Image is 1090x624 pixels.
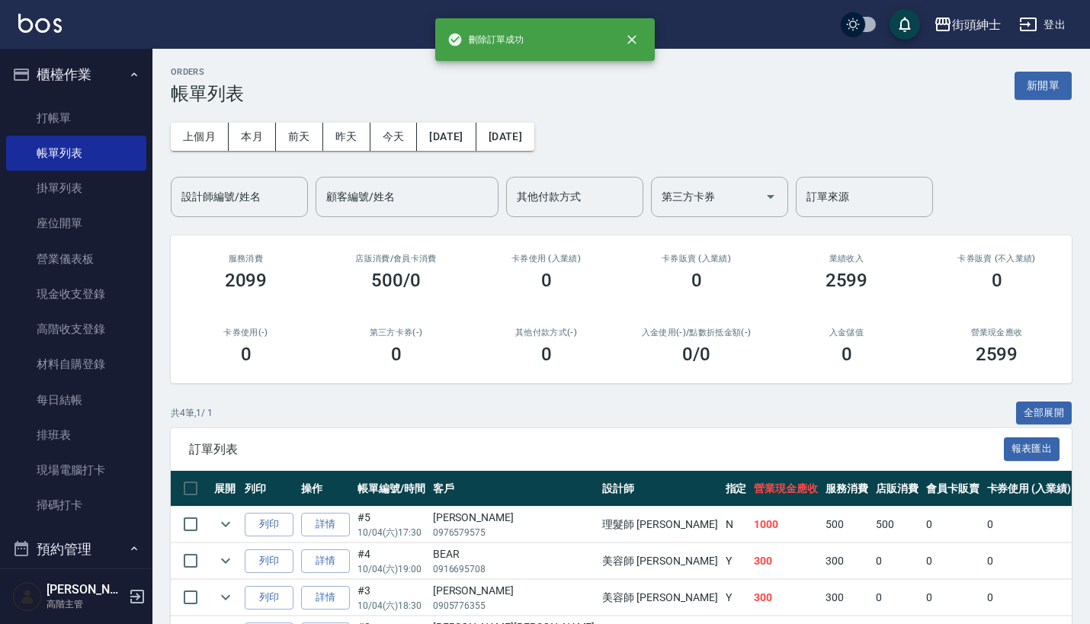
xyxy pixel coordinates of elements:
[354,507,429,542] td: #5
[940,254,1053,264] h2: 卡券販賣 (不入業績)
[189,328,303,338] h2: 卡券使用(-)
[245,586,293,610] button: 列印
[6,242,146,277] a: 營業儀表板
[46,582,124,597] h5: [PERSON_NAME]
[750,507,822,542] td: 1000
[640,328,753,338] h2: 入金使用(-) /點數折抵金額(-)
[189,442,1004,457] span: 訂單列表
[6,55,146,94] button: 櫃檯作業
[976,344,1018,365] h3: 2599
[433,583,595,599] div: [PERSON_NAME]
[297,471,354,507] th: 操作
[615,23,649,56] button: close
[12,581,43,612] img: Person
[489,254,603,264] h2: 卡券使用 (入業績)
[790,328,903,338] h2: 入金儲值
[225,270,268,291] h3: 2099
[1016,402,1072,425] button: 全部展開
[750,471,822,507] th: 營業現金應收
[6,136,146,171] a: 帳單列表
[1015,72,1072,100] button: 新開單
[354,471,429,507] th: 帳單編號/時間
[682,344,710,365] h3: 0 /0
[476,123,534,151] button: [DATE]
[722,543,751,579] td: Y
[541,344,552,365] h3: 0
[992,270,1002,291] h3: 0
[928,9,1007,40] button: 街頭紳士
[722,507,751,542] td: N
[276,123,323,151] button: 前天
[171,83,244,104] h3: 帳單列表
[171,123,229,151] button: 上個月
[357,599,425,613] p: 10/04 (六) 18:30
[6,488,146,523] a: 掃碼打卡
[433,526,595,539] p: 0976579575
[391,344,402,365] h3: 0
[245,549,293,573] button: 列印
[872,543,922,579] td: 0
[872,471,922,507] th: 店販消費
[722,471,751,507] th: 指定
[339,328,453,338] h2: 第三方卡券(-)
[301,586,350,610] a: 詳情
[370,123,418,151] button: 今天
[229,123,276,151] button: 本月
[872,507,922,542] td: 500
[6,312,146,347] a: 高階收支登錄
[598,543,721,579] td: 美容師 [PERSON_NAME]
[6,418,146,453] a: 排班表
[1013,11,1072,39] button: 登出
[6,530,146,569] button: 預約管理
[214,549,237,572] button: expand row
[922,543,983,579] td: 0
[6,347,146,382] a: 材料自購登錄
[1004,437,1060,461] button: 報表匯出
[417,123,476,151] button: [DATE]
[890,9,920,40] button: save
[983,507,1076,542] td: 0
[18,14,62,33] img: Logo
[940,328,1053,338] h2: 營業現金應收
[46,597,124,611] p: 高階主管
[750,580,822,616] td: 300
[822,580,872,616] td: 300
[922,471,983,507] th: 會員卡販賣
[598,580,721,616] td: 美容師 [PERSON_NAME]
[214,513,237,536] button: expand row
[241,344,252,365] h3: 0
[6,206,146,241] a: 座位開單
[210,471,241,507] th: 展開
[822,543,872,579] td: 300
[433,510,595,526] div: [PERSON_NAME]
[6,171,146,206] a: 掛單列表
[1004,441,1060,456] a: 報表匯出
[489,328,603,338] h2: 其他付款方式(-)
[6,382,146,418] a: 每日結帳
[433,546,595,562] div: BEAR
[433,562,595,576] p: 0916695708
[6,101,146,136] a: 打帳單
[357,526,425,539] p: 10/04 (六) 17:30
[922,580,983,616] td: 0
[598,507,721,542] td: 理髮師 [PERSON_NAME]
[433,599,595,613] p: 0905776355
[640,254,753,264] h2: 卡券販賣 (入業績)
[983,580,1076,616] td: 0
[301,549,350,573] a: 詳情
[323,123,370,151] button: 昨天
[872,580,922,616] td: 0
[983,471,1076,507] th: 卡券使用 (入業績)
[214,586,237,609] button: expand row
[1015,78,1072,92] a: 新開單
[598,471,721,507] th: 設計師
[790,254,903,264] h2: 業績收入
[822,507,872,542] td: 500
[541,270,552,291] h3: 0
[354,543,429,579] td: #4
[429,471,599,507] th: 客戶
[171,67,244,77] h2: ORDERS
[171,406,213,420] p: 共 4 筆, 1 / 1
[722,580,751,616] td: Y
[922,507,983,542] td: 0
